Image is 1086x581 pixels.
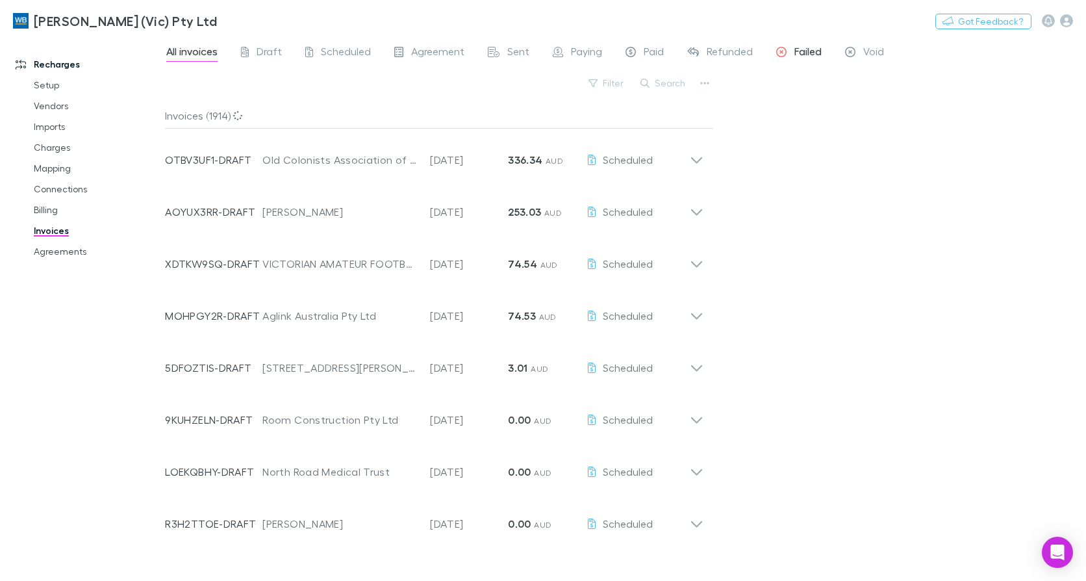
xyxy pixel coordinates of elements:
[508,361,527,374] strong: 3.01
[546,156,563,166] span: AUD
[430,204,508,220] p: [DATE]
[165,152,262,168] p: OTBV3UF1-DRAFT
[21,116,172,137] a: Imports
[166,45,218,62] span: All invoices
[430,256,508,272] p: [DATE]
[21,200,172,220] a: Billing
[603,309,653,322] span: Scheduled
[430,360,508,376] p: [DATE]
[262,256,417,272] div: VICTORIAN AMATEUR FOOTBALL ASSOCIATION
[155,233,714,285] div: XDTKW9SQ-DRAFTVICTORIAN AMATEUR FOOTBALL ASSOCIATION[DATE]74.54 AUDScheduled
[539,312,557,322] span: AUD
[935,14,1031,29] button: Got Feedback?
[430,412,508,428] p: [DATE]
[603,517,653,530] span: Scheduled
[155,493,714,545] div: R3H2TTOE-DRAFT[PERSON_NAME][DATE]0.00 AUDScheduled
[155,181,714,233] div: AOYUX3RR-DRAFT[PERSON_NAME][DATE]253.03 AUDScheduled
[603,413,653,426] span: Scheduled
[508,309,536,322] strong: 74.53
[165,360,262,376] p: 5DFOZTIS-DRAFT
[534,520,551,530] span: AUD
[262,464,417,480] div: North Road Medical Trust
[155,337,714,389] div: 5DFOZTIS-DRAFT[STREET_ADDRESS][PERSON_NAME] Pty Ltd[DATE]3.01 AUDScheduled
[21,158,172,179] a: Mapping
[508,465,531,478] strong: 0.00
[5,5,225,36] a: [PERSON_NAME] (Vic) Pty Ltd
[430,464,508,480] p: [DATE]
[262,360,417,376] div: [STREET_ADDRESS][PERSON_NAME] Pty Ltd
[863,45,884,62] span: Void
[582,75,631,91] button: Filter
[603,205,653,218] span: Scheduled
[534,468,551,478] span: AUD
[262,204,417,220] div: [PERSON_NAME]
[21,220,172,241] a: Invoices
[411,45,464,62] span: Agreement
[1042,537,1073,568] div: Open Intercom Messenger
[508,153,542,166] strong: 336.34
[430,516,508,532] p: [DATE]
[3,54,172,75] a: Recharges
[508,517,531,530] strong: 0.00
[165,464,262,480] p: LOEKQBHY-DRAFT
[257,45,282,62] span: Draft
[508,413,531,426] strong: 0.00
[262,308,417,324] div: Aglink Australia Pty Ltd
[794,45,822,62] span: Failed
[603,465,653,478] span: Scheduled
[531,364,548,374] span: AUD
[544,208,562,218] span: AUD
[603,257,653,270] span: Scheduled
[165,412,262,428] p: 9KUHZELN-DRAFT
[603,361,653,374] span: Scheduled
[262,412,417,428] div: Room Construction Pty Ltd
[155,129,714,181] div: OTBV3UF1-DRAFTOld Colonists Association of Victoria (TA Abound Communities)[DATE]336.34 AUDScheduled
[155,441,714,493] div: LOEKQBHY-DRAFTNorth Road Medical Trust[DATE]0.00 AUDScheduled
[21,137,172,158] a: Charges
[321,45,371,62] span: Scheduled
[155,285,714,337] div: MOHPGY2R-DRAFTAglink Australia Pty Ltd[DATE]74.53 AUDScheduled
[430,308,508,324] p: [DATE]
[707,45,753,62] span: Refunded
[262,152,417,168] div: Old Colonists Association of Victoria (TA Abound Communities)
[165,204,262,220] p: AOYUX3RR-DRAFT
[508,205,541,218] strong: 253.03
[508,257,537,270] strong: 74.54
[165,308,262,324] p: MOHPGY2R-DRAFT
[34,13,217,29] h3: [PERSON_NAME] (Vic) Pty Ltd
[155,389,714,441] div: 9KUHZELN-DRAFTRoom Construction Pty Ltd[DATE]0.00 AUDScheduled
[262,516,417,532] div: [PERSON_NAME]
[430,152,508,168] p: [DATE]
[571,45,602,62] span: Paying
[603,153,653,166] span: Scheduled
[634,75,693,91] button: Search
[21,96,172,116] a: Vendors
[21,241,172,262] a: Agreements
[507,45,529,62] span: Sent
[165,516,262,532] p: R3H2TTOE-DRAFT
[540,260,558,270] span: AUD
[534,416,551,426] span: AUD
[644,45,664,62] span: Paid
[21,75,172,96] a: Setup
[13,13,29,29] img: William Buck (Vic) Pty Ltd's Logo
[165,256,262,272] p: XDTKW9SQ-DRAFT
[21,179,172,200] a: Connections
